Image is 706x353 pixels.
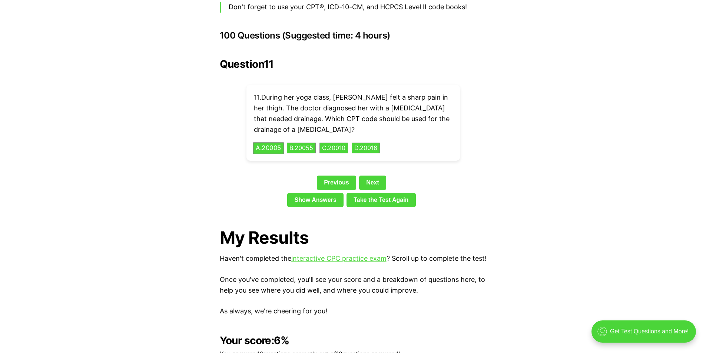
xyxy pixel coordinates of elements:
[287,143,316,154] button: B.20055
[220,58,487,70] h2: Question 11
[220,228,487,247] h1: My Results
[287,193,344,207] a: Show Answers
[220,30,487,41] h3: 100 Questions (Suggested time: 4 hours)
[291,254,387,262] a: interactive CPC practice exam
[253,142,284,154] button: A.20005
[274,334,289,347] b: 6 %
[220,2,487,13] blockquote: Don't forget to use your CPT®, ICD-10-CM, and HCPCS Level II code books!
[319,143,348,154] button: C.20010
[352,143,380,154] button: D.20016
[585,317,706,353] iframe: portal-trigger
[359,176,386,190] a: Next
[220,274,487,296] p: Once you've completed, you'll see your score and a breakdown of questions here, to help you see w...
[347,193,416,207] a: Take the Test Again
[220,253,487,264] p: Haven't completed the ? Scroll up to complete the test!
[220,334,487,346] h2: Your score:
[317,176,356,190] a: Previous
[254,92,453,135] p: 11 . During her yoga class, [PERSON_NAME] felt a sharp pain in her thigh. The doctor diagnosed he...
[220,306,487,317] p: As always, we're cheering for you!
